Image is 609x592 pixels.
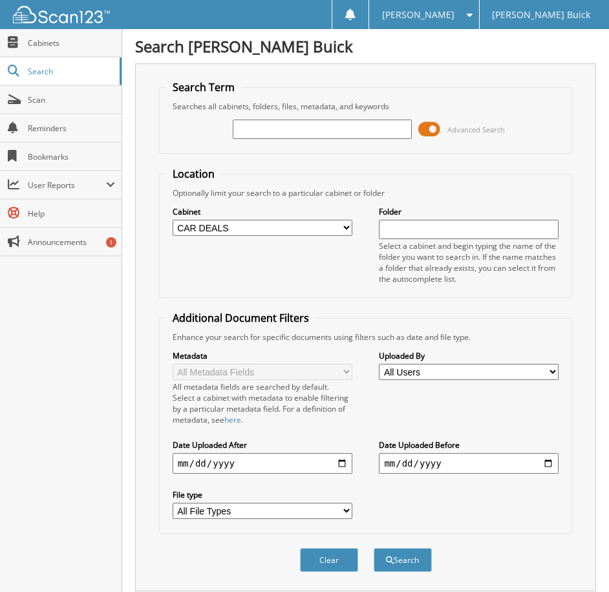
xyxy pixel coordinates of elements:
div: All metadata fields are searched by default. Select a cabinet with metadata to enable filtering b... [173,381,352,425]
button: Clear [300,548,358,572]
span: Announcements [28,237,115,248]
span: Help [28,208,115,219]
span: Advanced Search [447,125,505,134]
span: User Reports [28,180,106,191]
legend: Location [166,167,221,181]
label: File type [173,489,352,500]
span: Scan [28,94,115,105]
label: Folder [379,206,559,217]
div: Searches all cabinets, folders, files, metadata, and keywords [166,101,566,112]
input: end [379,453,559,474]
span: Search [28,66,113,77]
legend: Additional Document Filters [166,311,315,325]
label: Date Uploaded Before [379,439,559,450]
div: Enhance your search for specific documents using filters such as date and file type. [166,332,566,343]
label: Cabinet [173,206,352,217]
span: Bookmarks [28,151,115,162]
span: Reminders [28,123,115,134]
img: scan123-logo-white.svg [13,6,110,23]
div: 1 [106,237,116,248]
legend: Search Term [166,80,241,94]
button: Search [374,548,432,572]
span: [PERSON_NAME] Buick [492,11,590,19]
div: Select a cabinet and begin typing the name of the folder you want to search in. If the name match... [379,240,559,284]
span: Cabinets [28,37,115,48]
span: [PERSON_NAME] [382,11,454,19]
a: here [224,414,241,425]
label: Metadata [173,350,352,361]
label: Date Uploaded After [173,439,352,450]
label: Uploaded By [379,350,559,361]
h1: Search [PERSON_NAME] Buick [135,36,596,57]
input: start [173,453,352,474]
div: Optionally limit your search to a particular cabinet or folder [166,187,566,198]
